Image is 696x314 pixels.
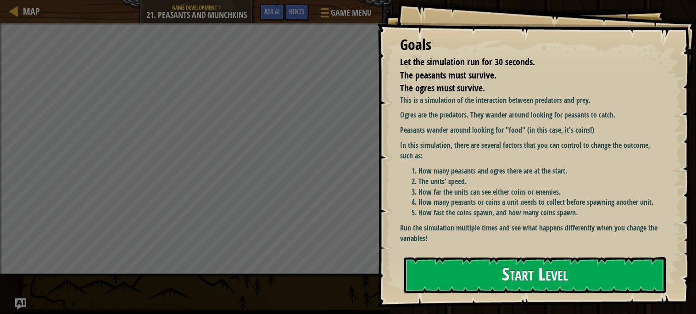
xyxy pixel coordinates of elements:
span: Game Menu [331,7,372,19]
span: Map [23,5,40,17]
p: Peasants wander around looking for "food" (in this case, it's coins!) [400,125,664,135]
li: How many peasants or coins a unit needs to collect before spawning another unit. [418,197,664,207]
span: Ask AI [264,7,280,16]
li: The units' speed. [418,176,664,187]
span: The peasants must survive. [400,69,496,81]
p: In this simulation, there are several factors that you can control to change the outcome, such as: [400,140,664,161]
button: Ask AI [15,298,26,309]
span: Hints [289,7,304,16]
p: Run the simulation multiple times and see what happens differently when you change the variables! [400,223,664,244]
li: Let the simulation run for 30 seconds. [389,56,662,69]
li: The peasants must survive. [389,69,662,82]
p: Ogres are the predators. They wander around looking for peasants to catch. [400,110,664,120]
li: How fast the coins spawn, and how many coins spawn. [418,207,664,218]
button: Ask AI [260,4,284,21]
div: Goals [400,34,664,56]
p: This is a simulation of the interaction between predators and prey. [400,95,664,106]
li: How far the units can see either coins or enemies. [418,187,664,197]
button: Game Menu [313,4,377,25]
li: The ogres must survive. [389,82,662,95]
span: Let the simulation run for 30 seconds. [400,56,535,68]
button: Start Level [404,257,666,293]
span: The ogres must survive. [400,82,485,94]
li: How many peasants and ogres there are at the start. [418,166,664,176]
a: Map [18,5,40,17]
